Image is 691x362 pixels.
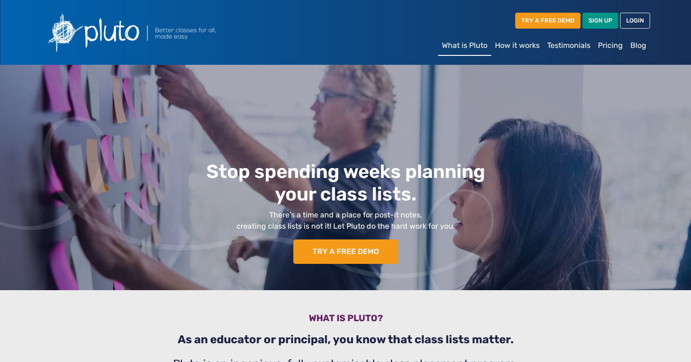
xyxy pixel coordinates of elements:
p: There’s a time and a place for post-it notes, creating class lists is not it! Let Pluto do the ha... [104,209,588,232]
a: Blog [627,36,650,55]
b: As an educator or principal, you know that class lists matter. [178,333,514,346]
h3: What is pluto? [47,313,644,327]
h1: Stop spending weeks planning your class lists. [104,161,588,206]
a: LOGIN [620,13,650,28]
a: Pricing [594,36,627,55]
img: Pluto logo with the text Better classes for all, made easy [41,8,267,57]
a: TRY A FREE DEMO [515,13,581,28]
a: How it works [491,36,543,55]
a: What is Pluto [438,36,491,56]
a: TRY A FREE DEMO [293,239,398,264]
a: Testimonials [543,36,594,55]
a: SIGN UP [582,13,618,28]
